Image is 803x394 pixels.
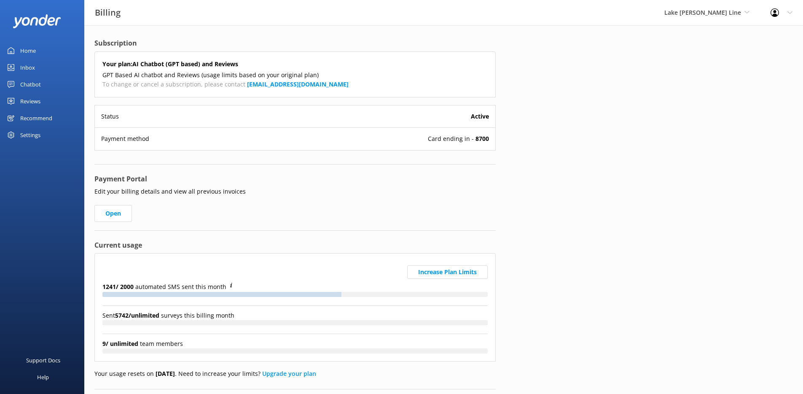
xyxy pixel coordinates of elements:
div: Help [37,369,49,386]
div: Recommend [20,110,52,127]
a: Upgrade your plan [262,370,316,378]
h3: Billing [95,6,121,19]
p: Status [101,112,119,121]
p: GPT Based AI chatbot and Reviews (usage limits based on your original plan) [102,70,488,80]
b: 8700 [475,135,489,143]
h4: Payment Portal [94,174,496,185]
button: Increase Plan Limits [407,265,488,279]
div: Settings [20,127,40,143]
span: Lake [PERSON_NAME] Line [664,8,741,16]
img: yonder-white-logo.png [13,14,61,28]
p: Payment method [101,134,149,143]
strong: [DATE] [156,370,175,378]
a: [EMAIL_ADDRESS][DOMAIN_NAME] [247,80,349,88]
h5: Your plan: AI Chatbot (GPT based) and Reviews [102,59,488,69]
p: team members [102,339,488,348]
p: Edit your billing details and view all previous invoices [94,187,496,196]
strong: 1241 / 2000 [102,283,135,291]
div: Reviews [20,93,40,110]
h4: Subscription [94,38,496,49]
p: Sent surveys this billing month [102,311,488,320]
strong: 9 / unlimited [102,340,140,348]
a: Increase Plan Limits [407,261,488,282]
p: Your usage resets on . Need to increase your limits? [94,369,496,378]
div: Chatbot [20,76,41,93]
b: Active [471,112,489,121]
p: To change or cancel a subscription, please contact [102,80,488,89]
strong: 5742 / unlimited [115,311,161,319]
a: Open [94,205,132,222]
div: Support Docs [26,352,60,369]
div: Home [20,42,36,59]
span: Card ending in - [428,134,489,143]
h4: Current usage [94,240,496,251]
p: automated SMS sent this month [102,282,488,291]
div: Inbox [20,59,35,76]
